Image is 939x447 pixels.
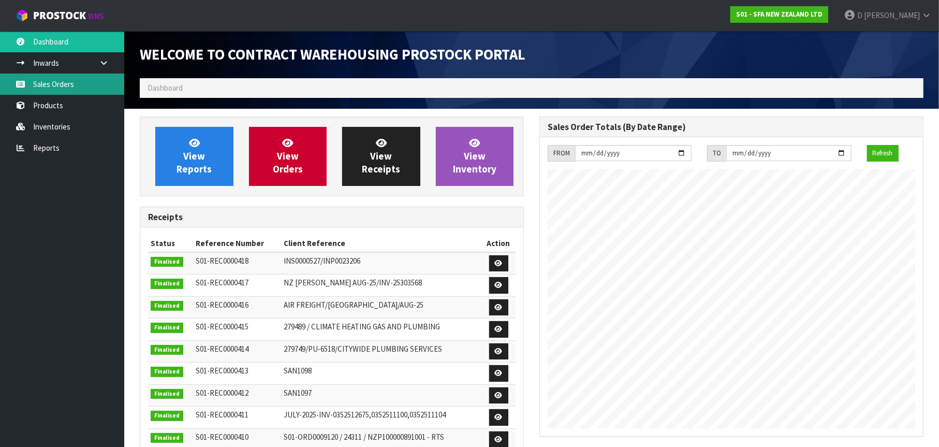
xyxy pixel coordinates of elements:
a: ViewReceipts [342,127,420,186]
span: S01-ORD0009120 / 24311 / NZP100000891001 - RTS [284,432,444,442]
span: Finalised [151,433,183,443]
span: JULY-2025-INV-0352512675,0352511100,0352511104 [284,410,446,420]
span: Finalised [151,389,183,399]
span: ProStock [33,9,86,22]
span: SAN1098 [284,366,312,376]
span: S01-REC0000417 [196,278,248,287]
span: View Reports [177,137,212,176]
button: Refresh [867,145,899,162]
h3: Sales Order Totals (By Date Range) [548,122,915,132]
span: S01-REC0000412 [196,388,248,398]
span: 279489 / CLIMATE HEATING GAS AND PLUMBING [284,322,440,331]
span: Finalised [151,367,183,377]
a: ViewReports [155,127,233,186]
span: S01-REC0000415 [196,322,248,331]
span: D [857,10,862,20]
span: Welcome to Contract Warehousing ProStock Portal [140,45,525,64]
a: ViewInventory [436,127,514,186]
span: S01-REC0000416 [196,300,248,310]
span: [PERSON_NAME] [864,10,920,20]
span: S01-REC0000414 [196,344,248,354]
span: Finalised [151,257,183,267]
span: Finalised [151,279,183,289]
span: Finalised [151,301,183,311]
span: Finalised [151,323,183,333]
div: TO [707,145,726,162]
a: ViewOrders [249,127,327,186]
h3: Receipts [148,212,516,222]
span: S01-REC0000410 [196,432,248,442]
span: SAN1097 [284,388,312,398]
img: cube-alt.png [16,9,28,22]
span: View Inventory [453,137,496,176]
span: AIR FREIGHT/[GEOGRAPHIC_DATA]/AUG-25 [284,300,423,310]
th: Status [148,235,193,252]
th: Client Reference [281,235,481,252]
span: 279749/PU-6518/CITYWIDE PLUMBING SERVICES [284,344,442,354]
span: S01-REC0000418 [196,256,248,266]
strong: S01 - SFA NEW ZEALAND LTD [736,10,823,19]
span: NZ [PERSON_NAME] AUG-25/INV-25303568 [284,278,422,287]
div: FROM [548,145,575,162]
span: S01-REC0000411 [196,410,248,420]
span: Finalised [151,345,183,355]
th: Action [481,235,516,252]
span: Dashboard [148,83,183,93]
span: View Orders [273,137,303,176]
span: View Receipts [362,137,400,176]
small: WMS [88,11,104,21]
span: INS0000527/INP0023206 [284,256,360,266]
th: Reference Number [193,235,281,252]
span: Finalised [151,411,183,421]
span: S01-REC0000413 [196,366,248,376]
